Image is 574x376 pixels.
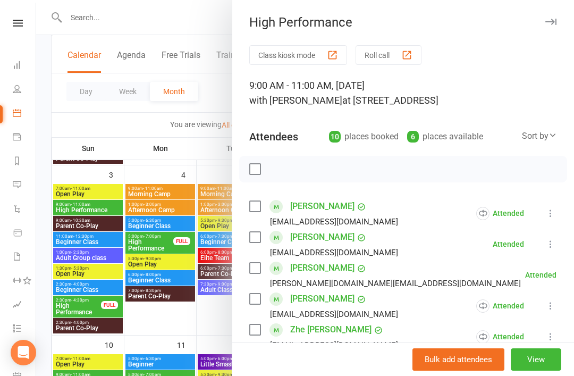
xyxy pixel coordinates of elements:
[407,129,483,144] div: places available
[270,277,521,290] div: [PERSON_NAME][DOMAIN_NAME][EMAIL_ADDRESS][DOMAIN_NAME]
[249,95,342,106] span: with [PERSON_NAME]
[476,207,524,220] div: Attended
[412,348,504,371] button: Bulk add attendees
[270,215,398,229] div: [EMAIL_ADDRESS][DOMAIN_NAME]
[13,150,37,174] a: Reports
[270,307,398,321] div: [EMAIL_ADDRESS][DOMAIN_NAME]
[290,229,354,246] a: [PERSON_NAME]
[342,95,438,106] span: at [STREET_ADDRESS]
[270,338,398,352] div: [EMAIL_ADDRESS][DOMAIN_NAME]
[13,102,37,126] a: Calendar
[13,222,37,246] a: Product Sales
[493,240,524,248] div: Attended
[13,78,37,102] a: People
[290,198,354,215] a: [PERSON_NAME]
[329,129,399,144] div: places booked
[13,294,37,317] a: Assessments
[290,321,372,338] a: Zhe [PERSON_NAME]
[476,299,524,313] div: Attended
[329,131,341,143] div: 10
[511,348,561,371] button: View
[11,340,36,365] div: Open Intercom Messenger
[249,78,557,108] div: 9:00 AM - 11:00 AM, [DATE]
[249,45,347,65] button: Class kiosk mode
[13,126,37,150] a: Payments
[525,271,556,279] div: Attended
[522,129,557,143] div: Sort by
[290,260,354,277] a: [PERSON_NAME]
[407,131,419,143] div: 6
[476,330,524,344] div: Attended
[232,15,574,30] div: High Performance
[270,246,398,260] div: [EMAIL_ADDRESS][DOMAIN_NAME]
[13,54,37,78] a: Dashboard
[249,129,298,144] div: Attendees
[356,45,421,65] button: Roll call
[290,290,354,307] a: [PERSON_NAME]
